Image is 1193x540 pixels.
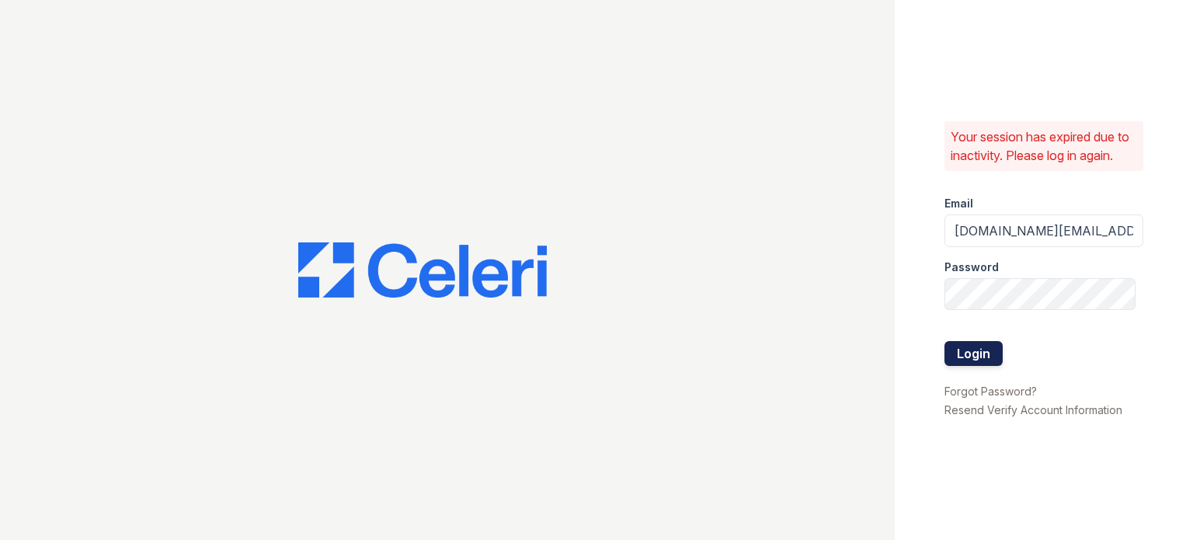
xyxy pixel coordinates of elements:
label: Password [944,260,999,275]
a: Resend Verify Account Information [944,403,1122,416]
label: Email [944,196,973,211]
p: Your session has expired due to inactivity. Please log in again. [951,127,1137,165]
a: Forgot Password? [944,385,1037,398]
button: Login [944,341,1003,366]
img: CE_Logo_Blue-a8612792a0a2168367f1c8372b55b34899dd931a85d93a1a3d3e32e68fde9ad4.png [298,242,547,298]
